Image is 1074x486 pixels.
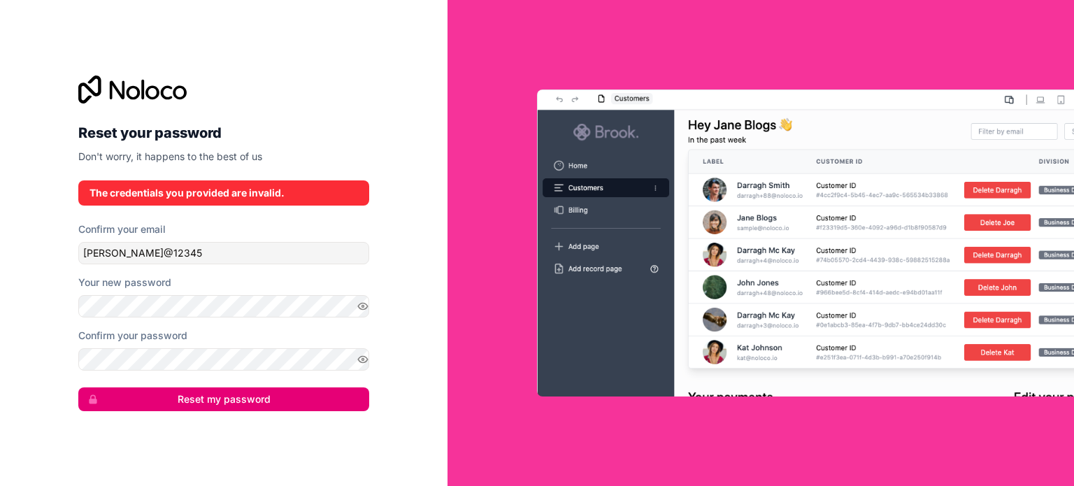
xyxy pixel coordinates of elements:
[89,186,358,200] div: The credentials you provided are invalid.
[78,150,369,164] p: Don't worry, it happens to the best of us
[78,348,369,371] input: Confirm password
[78,329,187,343] label: Confirm your password
[78,120,369,145] h2: Reset your password
[78,242,369,264] input: Email address
[78,295,369,317] input: Password
[78,276,171,290] label: Your new password
[78,387,369,411] button: Reset my password
[78,222,166,236] label: Confirm your email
